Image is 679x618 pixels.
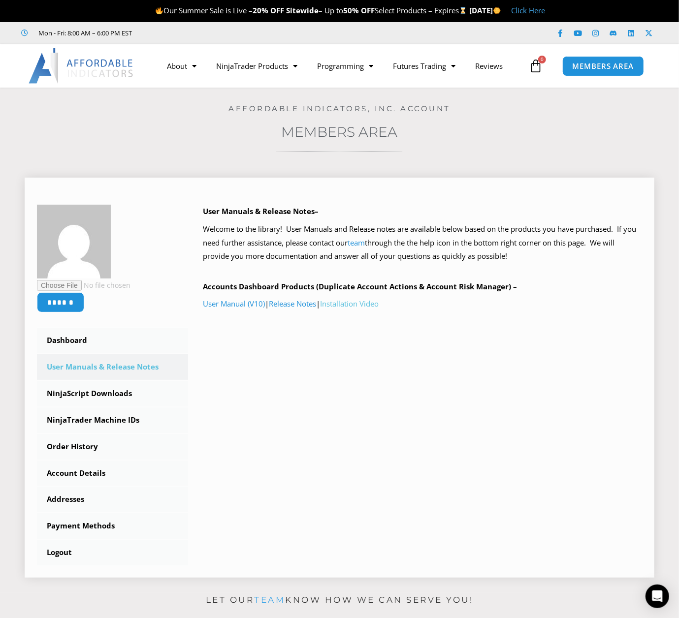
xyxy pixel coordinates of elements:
[493,7,501,14] img: 🌞
[37,461,188,486] a: Account Details
[37,513,188,539] a: Payment Methods
[37,328,188,353] a: Dashboard
[269,299,316,309] a: Release Notes
[156,7,163,14] img: 🔥
[37,434,188,460] a: Order History
[36,27,132,39] span: Mon - Fri: 8:00 AM – 6:00 PM EST
[206,55,307,77] a: NinjaTrader Products
[282,124,398,140] a: Members Area
[29,48,134,84] img: LogoAI | Affordable Indicators – NinjaTrader
[37,540,188,565] a: Logout
[37,381,188,406] a: NinjaScript Downloads
[320,299,379,309] a: Installation Video
[37,407,188,433] a: NinjaTrader Machine IDs
[37,487,188,512] a: Addresses
[343,5,375,15] strong: 50% OFF
[511,5,545,15] a: Click Here
[646,585,669,608] div: Open Intercom Messenger
[348,238,365,247] a: team
[203,222,642,264] p: Welcome to the library! User Manuals and Release notes are available below based on the products ...
[203,281,517,291] b: Accounts Dashboard Products (Duplicate Account Actions & Account Risk Manager) –
[469,5,501,15] strong: [DATE]
[573,62,634,70] span: MEMBERS AREA
[157,55,206,77] a: About
[228,104,451,113] a: Affordable Indicators, Inc. Account
[286,5,319,15] strong: Sitewide
[307,55,383,77] a: Programming
[146,28,294,38] iframe: Customer reviews powered by Trustpilot
[538,56,546,63] span: 0
[157,55,526,77] nav: Menu
[459,7,467,14] img: ⌛
[562,56,645,76] a: MEMBERS AREA
[383,55,465,77] a: Futures Trading
[37,354,188,380] a: User Manuals & Release Notes
[514,52,557,80] a: 0
[254,595,285,605] a: team
[203,297,642,311] p: | |
[253,5,284,15] strong: 20% OFF
[155,5,469,15] span: Our Summer Sale is Live – – Up to Select Products – Expires
[37,205,111,278] img: d2117ace48cef559e8e15ce27b86871a5a46866aa7b6571df7220bbf9761b8e6
[465,55,513,77] a: Reviews
[203,299,265,309] a: User Manual (V10)
[203,206,319,216] b: User Manuals & Release Notes–
[37,328,188,565] nav: Account pages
